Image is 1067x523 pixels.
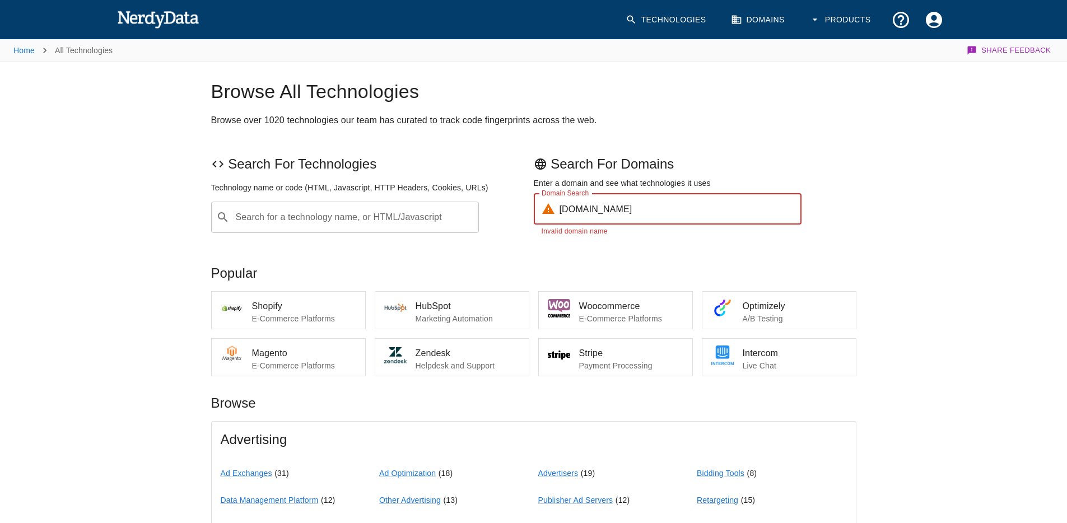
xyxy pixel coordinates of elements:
[211,182,534,193] p: Technology name or code (HTML, Javascript, HTTP Headers, Cookies, URLs)
[416,347,520,360] span: Zendesk
[534,178,856,189] p: Enter a domain and see what technologies it uses
[55,45,113,56] p: All Technologies
[375,338,529,376] a: ZendeskHelpdesk and Support
[538,291,693,329] a: WoocommerceE-Commerce Platforms
[211,338,366,376] a: MagentoE-Commerce Platforms
[724,3,794,36] a: Domains
[697,469,744,478] a: Bidding Tools
[803,3,880,36] button: Products
[917,3,950,36] button: Account Settings
[542,188,589,198] label: Domain Search
[579,360,683,371] p: Payment Processing
[743,347,847,360] span: Intercom
[274,469,289,478] span: ( 31 )
[542,226,794,237] p: Invalid domain name
[416,300,520,313] span: HubSpot
[252,347,356,360] span: Magento
[252,360,356,371] p: E-Commerce Platforms
[579,347,683,360] span: Stripe
[697,496,738,505] a: Retargeting
[375,291,529,329] a: HubSpotMarketing Automation
[439,469,453,478] span: ( 18 )
[743,360,847,371] p: Live Chat
[579,300,683,313] span: Woocommerce
[747,469,757,478] span: ( 8 )
[321,496,336,505] span: ( 12 )
[579,313,683,324] p: E-Commerce Platforms
[534,155,856,173] p: Search For Domains
[211,80,856,104] h1: Browse All Technologies
[13,39,113,62] nav: breadcrumb
[252,313,356,324] p: E-Commerce Platforms
[379,469,436,478] a: Ad Optimization
[581,469,595,478] span: ( 19 )
[702,291,856,329] a: OptimizelyA/B Testing
[538,338,693,376] a: StripePayment Processing
[117,8,199,30] img: NerdyData.com
[416,313,520,324] p: Marketing Automation
[416,360,520,371] p: Helpdesk and Support
[211,264,856,282] p: Popular
[884,3,917,36] button: Support and Documentation
[13,46,35,55] a: Home
[743,313,847,324] p: A/B Testing
[379,496,441,505] a: Other Advertising
[211,291,366,329] a: ShopifyE-Commerce Platforms
[741,496,756,505] span: ( 15 )
[252,300,356,313] span: Shopify
[538,469,579,478] a: Advertisers
[211,394,856,412] p: Browse
[538,496,613,505] a: Publisher Ad Servers
[444,496,458,505] span: ( 13 )
[221,469,272,478] a: Ad Exchanges
[211,113,856,128] h2: Browse over 1020 technologies our team has curated to track code fingerprints across the web.
[211,155,534,173] p: Search For Technologies
[221,431,847,449] span: Advertising
[221,496,319,505] a: Data Management Platform
[965,39,1054,62] button: Share Feedback
[702,338,856,376] a: IntercomLive Chat
[619,3,715,36] a: Technologies
[743,300,847,313] span: Optimizely
[616,496,630,505] span: ( 12 )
